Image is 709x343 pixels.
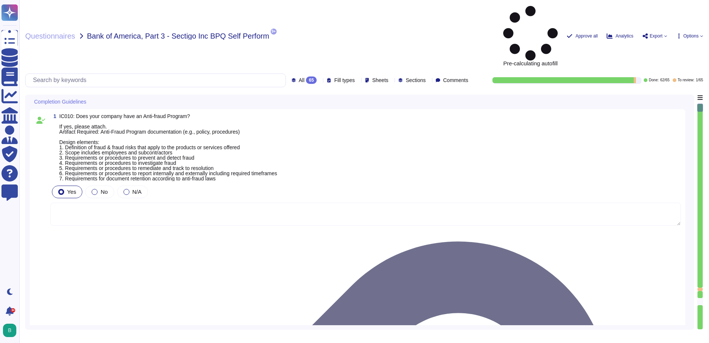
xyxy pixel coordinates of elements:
span: Export [650,34,663,38]
span: Done: [649,78,659,82]
div: 65 [306,76,317,84]
span: Bank of America, Part 3 - Sectigo Inc BPQ Self Perform [87,32,269,40]
span: All [299,78,305,83]
button: Analytics [607,33,633,39]
span: Sheets [372,78,389,83]
span: Approve all [576,34,598,38]
span: Analytics [616,34,633,38]
span: 62 / 65 [660,78,669,82]
input: Search by keywords [29,74,286,87]
span: 1 [50,114,56,119]
span: N/A [132,189,142,195]
button: Approve all [567,33,598,39]
img: user [3,324,16,337]
span: Comments [443,78,468,83]
span: Sections [406,78,426,83]
span: Completion Guidelines [34,99,86,104]
span: Questionnaires [25,32,75,40]
span: IC010: Does your company have an Anti-fraud Program? If yes, please attach. Artifact Required: An... [59,113,277,182]
span: No [100,189,108,195]
span: Fill types [334,78,354,83]
span: Yes [67,189,76,195]
div: 9+ [11,308,15,313]
span: Options [683,34,699,38]
span: Pre-calculating autofill [503,6,558,66]
span: To review: [678,78,695,82]
span: 1 / 65 [696,78,703,82]
span: 9+ [271,29,277,35]
button: user [1,322,22,339]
